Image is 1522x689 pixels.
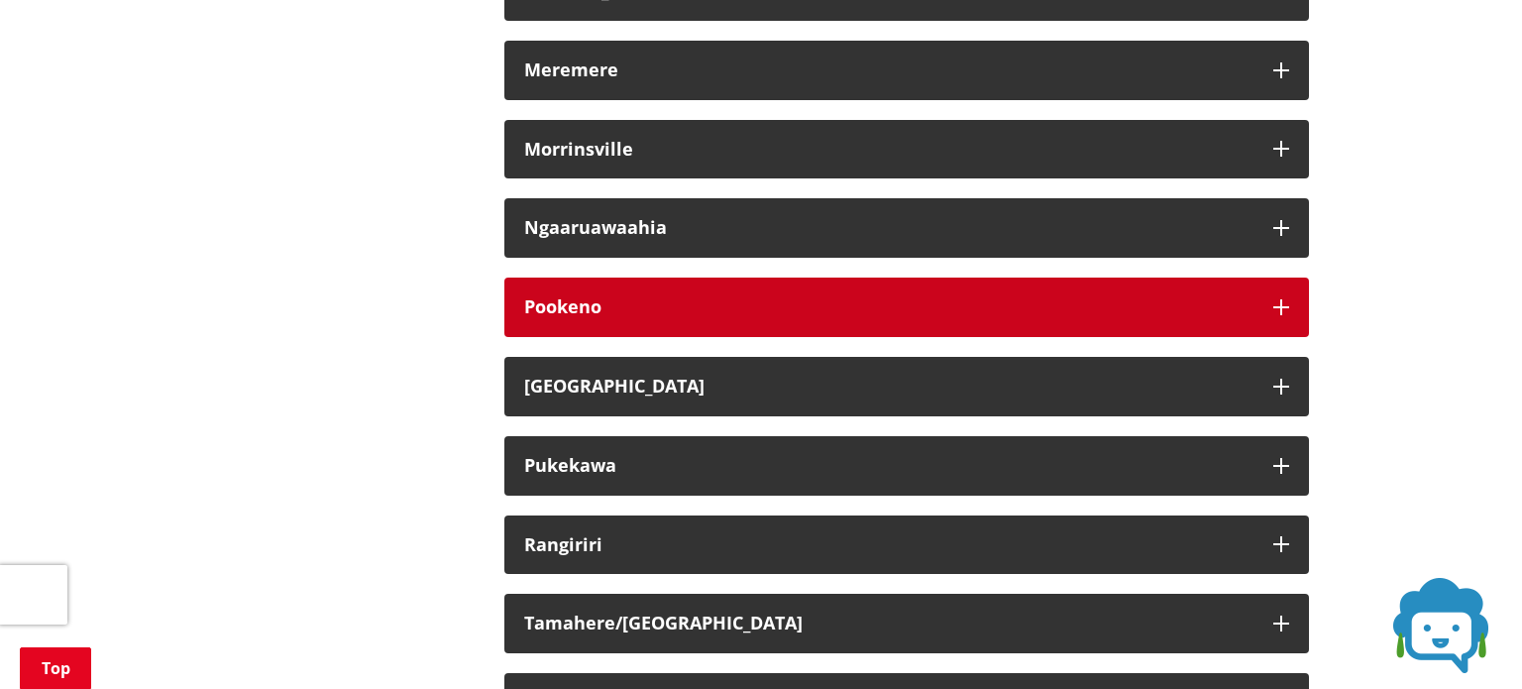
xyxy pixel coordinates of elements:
div: Ngaaruawaahia [524,218,1253,238]
div: Meremere [524,60,1253,80]
button: Pookeno [504,278,1309,337]
button: Ngaaruawaahia [504,198,1309,258]
div: Rangiriri [524,535,1253,555]
div: Pukekawa [524,456,1253,476]
button: Morrinsville [504,120,1309,179]
div: Pookeno [524,297,1253,317]
div: [GEOGRAPHIC_DATA] [524,377,1253,397]
div: Tamahere/[GEOGRAPHIC_DATA] [524,614,1253,633]
button: Meremere [504,41,1309,100]
button: Pukekawa [504,436,1309,496]
button: Tamahere/[GEOGRAPHIC_DATA] [504,594,1309,653]
button: [GEOGRAPHIC_DATA] [504,357,1309,416]
button: Rangiriri [504,516,1309,575]
a: Top [20,647,91,689]
div: Morrinsville [524,140,1253,160]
